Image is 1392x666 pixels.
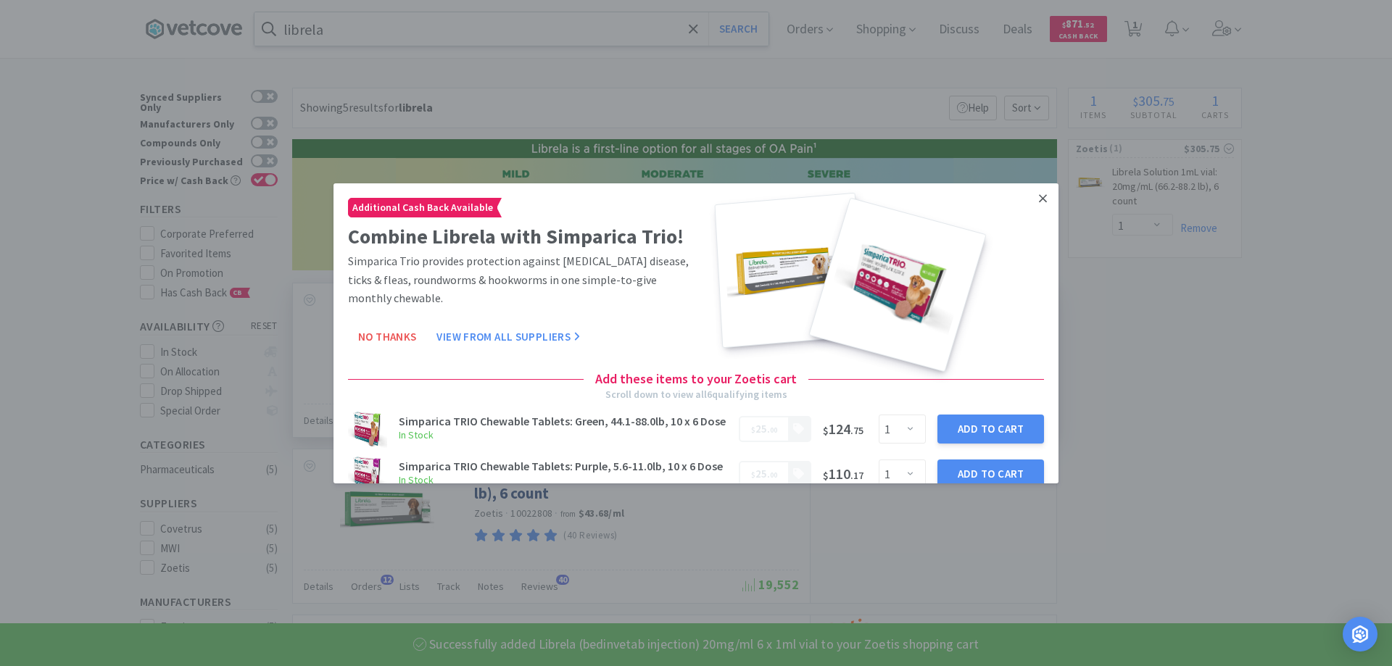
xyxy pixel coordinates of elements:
img: 751791da7f0c45fa9ea47d9b16abb093.png [348,409,387,449]
span: 124 [823,420,863,438]
span: . 17 [850,469,863,482]
span: 00 [770,470,777,480]
span: Additional Cash Back Available [349,198,497,216]
span: $ [751,425,755,435]
span: 110 [823,465,863,483]
button: View From All Suppliers [426,322,590,351]
span: 25 [755,467,767,480]
h2: Combine Librela with Simparica Trio! [348,220,690,252]
span: $ [823,469,829,482]
button: Add to Cart [937,415,1044,444]
button: No Thanks [348,322,426,351]
h3: Simparica TRIO Chewable Tablets: Green, 44.1-88.0lb, 10 x 6 Dose [399,415,730,427]
p: Simparica Trio provides protection against [MEDICAL_DATA] disease, ticks & fleas, roundworms & ho... [348,252,690,308]
div: Scroll down to view all 6 qualifying items [605,386,787,402]
h6: In Stock [399,472,730,488]
h4: Add these items to your Zoetis cart [584,368,808,389]
span: . [751,422,777,436]
span: 25 [755,422,767,436]
img: 38df40982a3c4d2f8ae19836f759c710.png [348,454,387,494]
span: . 75 [850,424,863,437]
span: $ [823,424,829,437]
h3: Simparica TRIO Chewable Tablets: Purple, 5.6-11.0lb, 10 x 6 Dose [399,460,730,472]
div: Open Intercom Messenger [1343,617,1377,652]
span: 00 [770,425,777,435]
button: Add to Cart [937,459,1044,488]
span: . [751,467,777,480]
span: $ [751,470,755,480]
h6: In Stock [399,427,730,443]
